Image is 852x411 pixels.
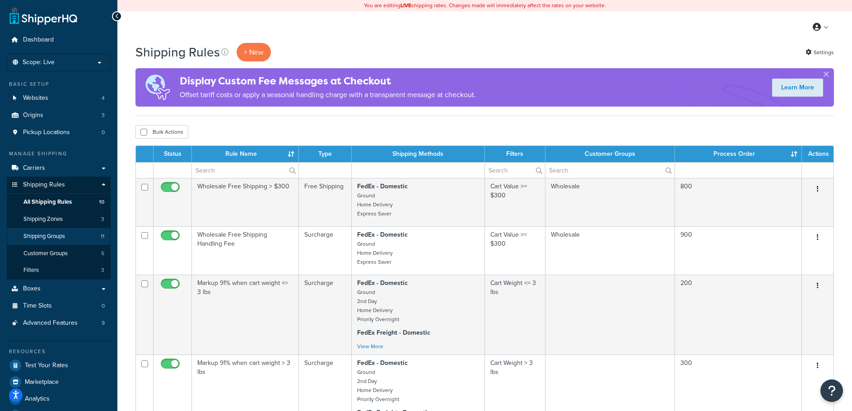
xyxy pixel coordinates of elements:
td: Markup 91% when cart weight <= 3 lbs [192,275,299,355]
td: Surcharge [299,226,352,275]
a: ShipperHQ Home [9,7,77,25]
a: Carriers [7,160,111,177]
span: Customer Groups [23,250,68,257]
li: Advanced Features [7,315,111,332]
td: Cart Weight <= 3 lbs [485,275,546,355]
li: Filters [7,262,111,279]
a: Shipping Rules [7,177,111,193]
a: Test Your Rates [7,357,111,374]
td: Cart Value >= $300 [485,178,546,226]
span: Filters [23,266,39,274]
li: Shipping Zones [7,211,111,228]
div: Basic Setup [7,80,111,88]
th: Customer Groups [545,146,675,162]
input: Search [485,163,545,178]
td: 900 [675,226,802,275]
th: Type [299,146,352,162]
a: Dashboard [7,32,111,48]
span: Carriers [23,164,45,172]
a: Filters 3 [7,262,111,279]
b: LIVE [400,1,411,9]
span: Dashboard [23,36,54,44]
a: Advanced Features 9 [7,315,111,332]
td: Wholesale [545,226,675,275]
td: Surcharge [299,275,352,355]
strong: FedEx - Domestic [357,230,408,239]
a: Shipping Zones 3 [7,211,111,228]
input: Search [192,163,298,178]
td: Cart Value >= $300 [485,226,546,275]
a: Origins 3 [7,107,111,124]
a: Time Slots 0 [7,298,111,314]
a: All Shipping Rules 10 [7,194,111,210]
td: Wholesale Free Shipping Handling Fee [192,226,299,275]
td: 800 [675,178,802,226]
th: Process Order : activate to sort column ascending [675,146,802,162]
span: 4 [102,94,105,102]
li: Customer Groups [7,245,111,262]
td: 200 [675,275,802,355]
small: Ground 2nd Day Home Delivery Priority Overnight [357,368,399,403]
span: 3 [102,112,105,119]
span: Time Slots [23,302,52,310]
th: Actions [802,146,833,162]
span: 10 [99,198,104,206]
a: Marketplace [7,374,111,390]
span: Websites [23,94,48,102]
span: Advanced Features [23,319,78,327]
th: Shipping Methods [352,146,485,162]
span: Marketplace [25,378,59,386]
a: Shipping Groups 11 [7,228,111,245]
span: All Shipping Rules [23,198,72,206]
span: Shipping Zones [23,215,63,223]
span: 3 [101,215,104,223]
td: Wholesale [545,178,675,226]
span: Shipping Groups [23,233,65,240]
small: Ground Home Delivery Express Saver [357,240,393,266]
button: Open Resource Center [820,379,843,402]
strong: FedEx Freight - Domestic [357,328,430,337]
strong: FedEx - Domestic [357,278,408,288]
a: View More [357,342,383,350]
span: Shipping Rules [23,181,65,189]
li: All Shipping Rules [7,194,111,210]
button: Bulk Actions [135,125,188,139]
span: Analytics [25,395,50,403]
td: Free Shipping [299,178,352,226]
p: + New [237,43,271,61]
span: 11 [101,233,104,240]
span: 0 [102,129,105,136]
span: Test Your Rates [25,362,68,369]
span: Boxes [23,285,41,293]
span: Pickup Locations [23,129,70,136]
img: duties-banner-06bc72dcb5fe05cb3f9472aba00be2ae8eb53ab6f0d8bb03d382ba314ac3c341.png [135,68,180,107]
small: Ground Home Delivery Express Saver [357,191,393,218]
div: Manage Shipping [7,150,111,158]
span: Origins [23,112,43,119]
strong: FedEx - Domestic [357,182,408,191]
span: 9 [102,319,105,327]
a: Learn More [772,79,823,97]
a: Customer Groups 5 [7,245,111,262]
span: 5 [101,250,104,257]
p: Offset tariff costs or apply a seasonal handling charge with a transparent message at checkout. [180,89,476,101]
input: Search [545,163,675,178]
a: Settings [805,46,834,59]
li: Pickup Locations [7,124,111,141]
th: Filters [485,146,546,162]
td: Wholesale Free Shipping > $300 [192,178,299,226]
span: Scope: Live [23,59,55,66]
small: Ground 2nd Day Home Delivery Priority Overnight [357,288,399,323]
li: Shipping Rules [7,177,111,280]
div: Resources [7,348,111,355]
a: Websites 4 [7,90,111,107]
a: Boxes [7,280,111,297]
strong: FedEx - Domestic [357,358,408,368]
li: Time Slots [7,298,111,314]
li: Websites [7,90,111,107]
